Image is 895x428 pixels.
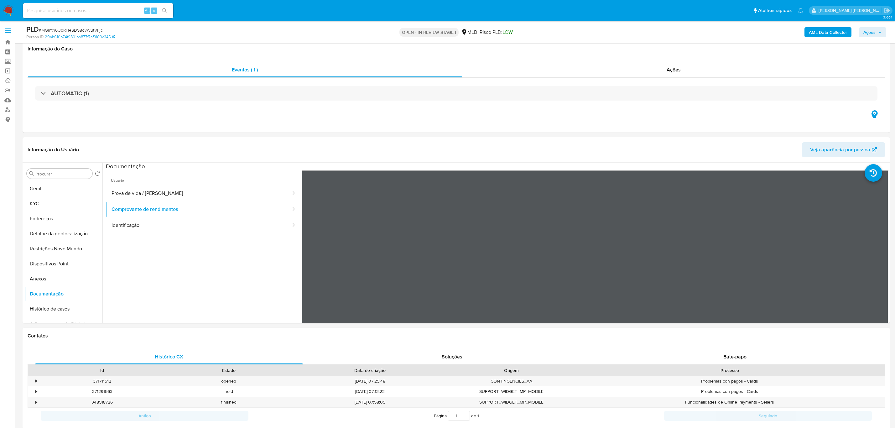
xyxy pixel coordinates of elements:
[575,397,885,407] div: Funcionalidades de Online Payments - Sellers
[39,386,165,397] div: 371291563
[798,8,803,13] a: Notificações
[35,86,877,101] div: AUTOMATIC (1)
[664,411,872,421] button: Seguindo
[45,34,115,40] a: 29ab616b74f9801bb877f7af3109c345
[804,27,851,37] button: AML Data Collector
[24,301,102,316] button: Histórico de casos
[579,367,880,373] div: Processo
[24,241,102,256] button: Restrições Novo Mundo
[165,386,292,397] div: hold
[165,397,292,407] div: finished
[24,286,102,301] button: Documentação
[35,378,37,384] div: •
[28,46,885,52] h1: Informação do Caso
[24,226,102,241] button: Detalhe da geolocalização
[51,90,89,97] h3: AUTOMATIC (1)
[480,29,513,36] span: Risco PLD:
[448,386,575,397] div: SUPPORT_WIDGET_MP_MOBILE
[802,142,885,157] button: Veja aparência por pessoa
[452,367,570,373] div: Origem
[28,333,885,339] h1: Contatos
[158,6,171,15] button: search-icon
[296,367,444,373] div: Data de criação
[502,29,513,36] span: LOW
[884,7,890,14] a: Sair
[26,34,44,40] b: Person ID
[232,66,258,73] span: Eventos ( 1 )
[41,411,248,421] button: Antigo
[24,211,102,226] button: Endereços
[723,353,747,360] span: Bate-papo
[24,316,102,331] button: Adiantamentos de Dinheiro
[292,397,448,407] div: [DATE] 07:58:05
[810,142,870,157] span: Veja aparência por pessoa
[758,7,792,14] span: Atalhos rápidos
[477,413,479,419] span: 1
[442,353,462,360] span: Soluções
[23,7,173,15] input: Pesquise usuários ou casos...
[24,271,102,286] button: Anexos
[35,171,90,177] input: Procurar
[24,196,102,211] button: KYC
[24,256,102,271] button: Dispositivos Point
[35,389,37,394] div: •
[95,171,100,178] button: Retornar ao pedido padrão
[28,147,79,153] h1: Informação do Usuário
[39,397,165,407] div: 348518726
[26,24,39,34] b: PLD
[461,29,477,36] div: MLB
[292,376,448,386] div: [DATE] 07:25:48
[399,28,459,37] p: OPEN - IN REVIEW STAGE I
[145,8,150,13] span: Alt
[434,411,479,421] span: Página de
[35,399,37,405] div: •
[448,376,575,386] div: CONTINGENCIES_AA
[575,386,885,397] div: Problemas con pagos - Cards
[43,367,161,373] div: Id
[155,353,183,360] span: Histórico CX
[292,386,448,397] div: [DATE] 07:13:22
[667,66,681,73] span: Ações
[29,171,34,176] button: Procurar
[24,181,102,196] button: Geral
[809,27,847,37] b: AML Data Collector
[819,8,882,13] p: emerson.gomes@mercadopago.com.br
[575,376,885,386] div: Problemas con pagos - Cards
[170,367,288,373] div: Estado
[448,397,575,407] div: SUPPORT_WIDGET_MP_MOBILE
[39,27,103,33] span: # MGmth6UdRH4SD98qvWutVFjc
[859,27,886,37] button: Ações
[165,376,292,386] div: opened
[153,8,155,13] span: s
[863,27,876,37] span: Ações
[39,376,165,386] div: 371711512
